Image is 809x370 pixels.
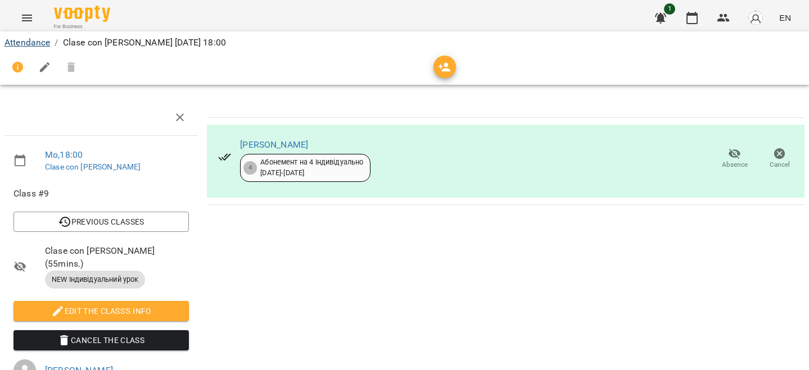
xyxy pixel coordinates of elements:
[45,244,189,271] span: Clase con [PERSON_NAME] ( 55 mins. )
[722,160,748,170] span: Absence
[13,212,189,232] button: Previous Classes
[260,157,363,178] div: Абонемент на 4 Індивідуально [DATE] - [DATE]
[240,139,308,150] a: [PERSON_NAME]
[22,334,180,347] span: Cancel the class
[22,304,180,318] span: Edit the class's Info
[712,143,757,175] button: Absence
[243,161,257,175] div: 4
[13,4,40,31] button: Menu
[55,36,58,49] li: /
[664,3,675,15] span: 1
[779,12,791,24] span: EN
[54,6,110,22] img: Voopty Logo
[13,301,189,321] button: Edit the class's Info
[63,36,226,49] p: Clase con [PERSON_NAME] [DATE] 18:00
[22,215,180,229] span: Previous Classes
[770,160,790,170] span: Cancel
[757,143,802,175] button: Cancel
[45,149,83,160] a: Mo , 18:00
[54,23,110,30] span: For Business
[45,275,145,285] span: NEW Індивідуальний урок
[13,187,189,200] span: Class #9
[45,162,141,171] a: Clase con [PERSON_NAME]
[13,330,189,350] button: Cancel the class
[775,7,796,28] button: EN
[4,37,50,48] a: Attendance
[4,36,805,49] nav: breadcrumb
[748,10,763,26] img: avatar_s.png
